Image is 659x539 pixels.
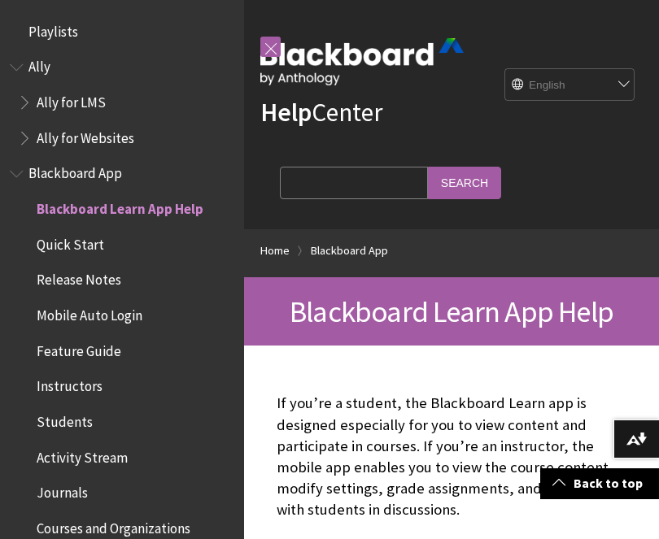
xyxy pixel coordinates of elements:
span: Playlists [28,18,78,40]
span: Ally for LMS [37,89,106,111]
a: HelpCenter [260,96,382,128]
nav: Book outline for Playlists [10,18,234,46]
span: Ally [28,54,50,76]
nav: Book outline for Anthology Ally Help [10,54,234,152]
strong: Help [260,96,312,128]
span: Release Notes [37,267,121,289]
span: Blackboard Learn App Help [290,293,613,330]
a: Back to top [540,468,659,498]
span: Instructors [37,373,103,395]
a: Home [260,241,290,261]
a: Blackboard App [311,241,388,261]
span: Quick Start [37,231,104,253]
select: Site Language Selector [505,69,635,102]
span: Students [37,408,93,430]
span: Activity Stream [37,444,128,466]
img: Blackboard by Anthology [260,38,464,85]
span: Blackboard App [28,160,122,182]
input: Search [428,167,501,198]
span: Ally for Websites [37,124,134,146]
span: Feature Guide [37,337,121,359]
p: If you’re a student, the Blackboard Learn app is designed especially for you to view content and ... [277,393,626,520]
span: Journals [37,480,88,502]
span: Courses and Organizations [37,515,190,537]
span: Mobile Auto Login [37,302,142,324]
span: Blackboard Learn App Help [37,195,203,217]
